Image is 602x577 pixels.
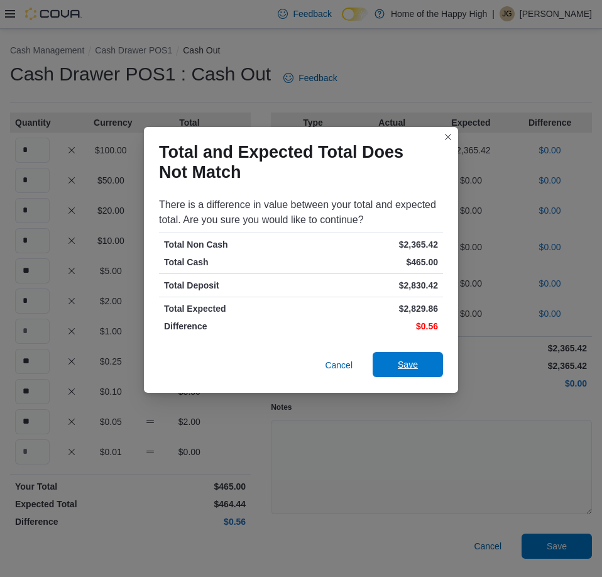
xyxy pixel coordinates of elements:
button: Cancel [320,353,358,378]
p: Difference [164,320,298,332]
p: $465.00 [304,256,438,268]
button: Closes this modal window [441,129,456,145]
span: Save [398,358,418,371]
p: Total Cash [164,256,298,268]
p: $2,365.42 [304,238,438,251]
p: $2,829.86 [304,302,438,315]
button: Save [373,352,443,377]
p: $0.56 [304,320,438,332]
span: Cancel [325,359,353,371]
p: Total Deposit [164,279,298,292]
div: There is a difference in value between your total and expected total. Are you sure you would like... [159,197,443,228]
p: Total Non Cash [164,238,298,251]
p: Total Expected [164,302,298,315]
h1: Total and Expected Total Does Not Match [159,142,433,182]
p: $2,830.42 [304,279,438,292]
